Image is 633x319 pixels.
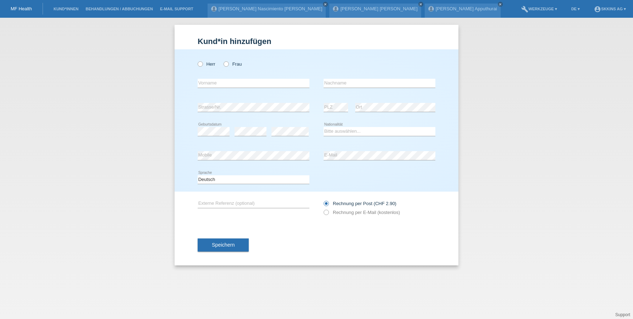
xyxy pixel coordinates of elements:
i: close [419,2,423,6]
label: Rechnung per E-Mail (kostenlos) [324,210,400,215]
input: Herr [198,61,202,66]
a: [PERSON_NAME] Nascimiento [PERSON_NAME] [219,6,323,11]
a: account_circleSKKINS AG ▾ [590,7,629,11]
label: Frau [224,61,242,67]
i: close [499,2,502,6]
a: [PERSON_NAME] Apputhurai [436,6,497,11]
a: close [418,2,423,7]
a: DE ▾ [568,7,583,11]
label: Herr [198,61,215,67]
a: E-Mail Support [156,7,197,11]
a: Kund*innen [50,7,82,11]
a: MF Health [11,6,32,11]
a: close [498,2,503,7]
input: Rechnung per E-Mail (kostenlos) [324,210,328,219]
input: Frau [224,61,228,66]
a: Support [615,312,630,317]
a: close [323,2,328,7]
i: build [521,6,528,13]
i: close [324,2,327,6]
a: [PERSON_NAME] [PERSON_NAME] [340,6,417,11]
a: Behandlungen / Abbuchungen [82,7,156,11]
input: Rechnung per Post (CHF 2.90) [324,201,328,210]
i: account_circle [594,6,601,13]
button: Speichern [198,238,249,252]
span: Speichern [212,242,235,248]
a: buildWerkzeuge ▾ [518,7,561,11]
label: Rechnung per Post (CHF 2.90) [324,201,396,206]
h1: Kund*in hinzufügen [198,37,435,46]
